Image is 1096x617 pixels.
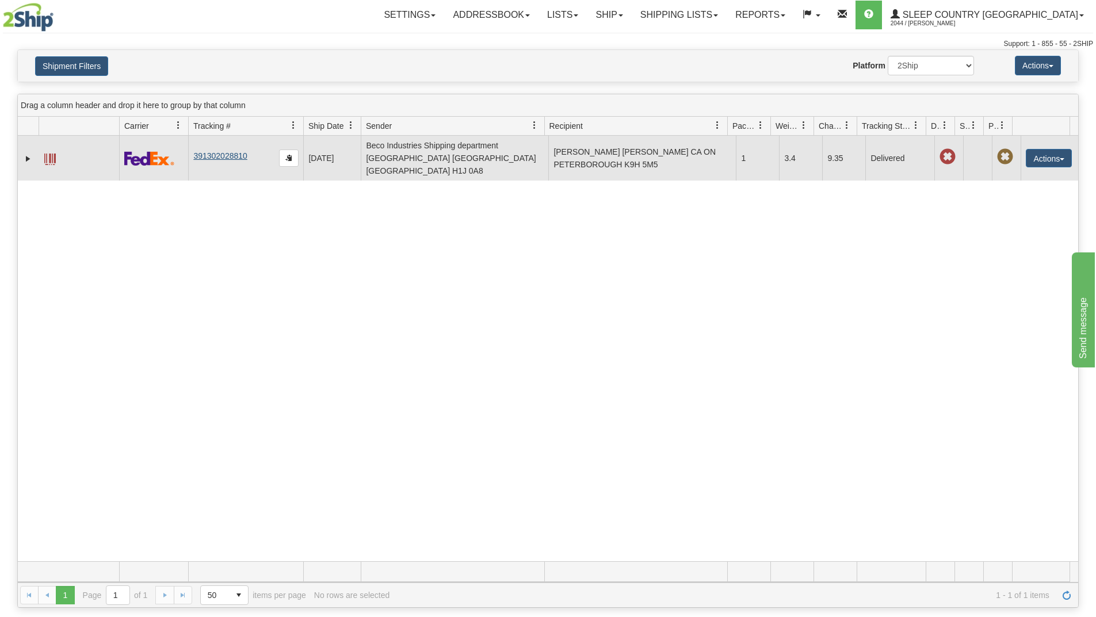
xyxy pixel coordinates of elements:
span: Weight [776,120,800,132]
span: Page of 1 [83,585,148,605]
a: Refresh [1057,586,1076,604]
span: select [230,586,248,604]
a: Expand [22,153,34,164]
span: items per page [200,585,306,605]
a: Recipient filter column settings [708,116,727,135]
span: Pickup Status [988,120,998,132]
img: logo2044.jpg [3,3,54,32]
a: Reports [727,1,794,29]
span: 1 - 1 of 1 items [398,591,1049,600]
a: Shipping lists [632,1,727,29]
a: Ship [587,1,631,29]
img: 2 - FedEx Express® [124,151,174,166]
input: Page 1 [106,586,129,604]
div: Support: 1 - 855 - 55 - 2SHIP [3,39,1093,49]
span: Pickup Not Assigned [997,149,1013,165]
span: Late [940,149,956,165]
a: Addressbook [444,1,539,29]
a: Carrier filter column settings [169,116,188,135]
a: Label [44,148,56,167]
span: Sender [366,120,392,132]
button: Copy to clipboard [279,150,299,167]
span: Page 1 [56,586,74,604]
td: Beco Industries Shipping department [GEOGRAPHIC_DATA] [GEOGRAPHIC_DATA] [GEOGRAPHIC_DATA] H1J 0A8 [361,136,548,181]
div: Send message [9,7,106,21]
a: Tracking Status filter column settings [906,116,926,135]
a: Lists [539,1,587,29]
span: Recipient [549,120,583,132]
span: Packages [732,120,757,132]
a: Shipment Issues filter column settings [964,116,983,135]
span: Carrier [124,120,149,132]
td: 1 [736,136,779,181]
a: Packages filter column settings [751,116,770,135]
span: Sleep Country [GEOGRAPHIC_DATA] [900,10,1078,20]
iframe: chat widget [1070,250,1095,367]
button: Actions [1026,149,1072,167]
div: grid grouping header [18,94,1078,117]
div: No rows are selected [314,591,390,600]
a: Delivery Status filter column settings [935,116,954,135]
a: 391302028810 [193,151,247,160]
span: Page sizes drop down [200,585,249,605]
a: Sleep Country [GEOGRAPHIC_DATA] 2044 / [PERSON_NAME] [882,1,1093,29]
span: 2044 / [PERSON_NAME] [891,18,977,29]
label: Platform [853,60,885,71]
span: Shipment Issues [960,120,969,132]
span: Tracking Status [862,120,912,132]
a: Sender filter column settings [525,116,544,135]
td: Delivered [865,136,934,181]
td: [PERSON_NAME] [PERSON_NAME] CA ON PETERBOROUGH K9H 5M5 [548,136,736,181]
a: Pickup Status filter column settings [992,116,1012,135]
a: Charge filter column settings [837,116,857,135]
button: Actions [1015,56,1061,75]
span: Tracking # [193,120,231,132]
td: 9.35 [822,136,865,181]
a: Ship Date filter column settings [341,116,361,135]
span: Delivery Status [931,120,941,132]
a: Settings [375,1,444,29]
td: [DATE] [303,136,361,181]
span: Ship Date [308,120,343,132]
td: 3.4 [779,136,822,181]
a: Tracking # filter column settings [284,116,303,135]
button: Shipment Filters [35,56,108,76]
span: Charge [819,120,843,132]
a: Weight filter column settings [794,116,814,135]
span: 50 [208,589,223,601]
